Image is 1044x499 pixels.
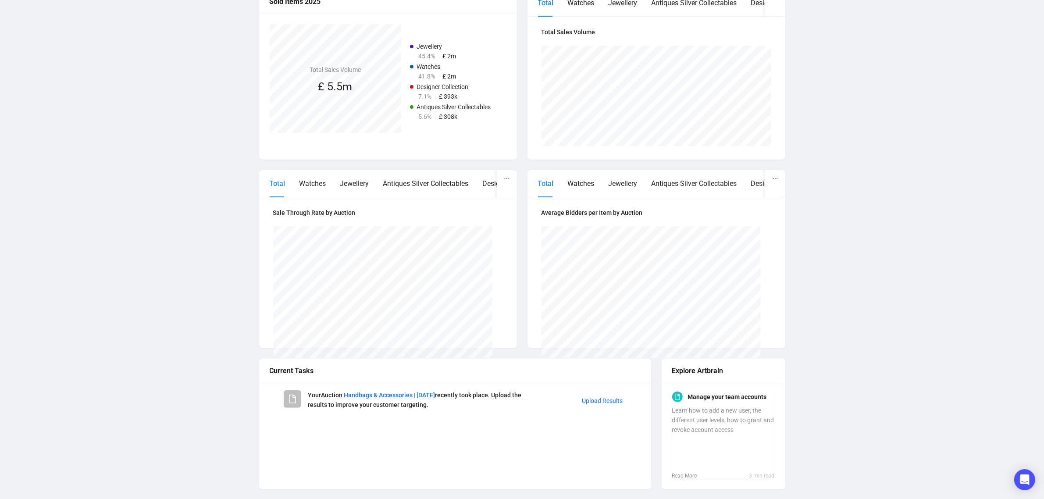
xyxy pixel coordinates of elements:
span: file [288,395,297,403]
div: Jewellery [340,178,369,189]
span: £ 2m [443,53,456,60]
span: ellipsis [504,175,510,182]
div: Jewellery [609,178,638,189]
div: Designer Collection [751,178,811,189]
span: £ 308k [439,113,458,120]
a: Read More [672,471,749,480]
div: Watches [299,178,326,189]
a: Upload Results [582,397,623,404]
div: Antiques Silver Collectables [652,178,737,189]
span: 45.4% [419,53,435,60]
div: Watches [568,178,595,189]
a: Handbags & Accessories | [DATE] [344,392,435,399]
span: 5.6% [419,113,432,120]
div: Designer Collection [483,178,542,189]
span: Watches [417,63,441,70]
h4: Total Sales Volume [542,27,771,37]
span: 41.8% [419,73,435,80]
span: ellipsis [772,175,778,182]
span: 7.1% [419,93,432,100]
div: Current Tasks [270,365,641,376]
span: Your Auction recently took place. Upload the results to improve your customer targeting. [308,392,522,408]
span: £ 393k [439,93,458,100]
h4: Sale Through Rate by Auction [273,208,503,217]
span: 3 min read [749,471,775,480]
button: ellipsis [765,170,785,187]
a: Manage your team accounts [688,392,767,402]
button: ellipsis [497,170,517,187]
span: £ 2m [443,73,456,80]
span: Antiques Silver Collectables [417,103,491,110]
h4: Total Sales Volume [310,65,361,75]
span: £ 5.5m [318,80,353,93]
div: Learn how to add a new user, the different user levels, how to grant and revoke account access [672,406,775,470]
h4: Average Bidders per Item by Auction [542,208,771,217]
span: Jewellery [417,43,442,50]
div: Antiques Silver Collectables [383,178,469,189]
span: Designer Collection [417,83,469,90]
div: Open Intercom Messenger [1014,469,1035,490]
div: Explore Artbrain [672,365,775,376]
span: book [674,394,681,400]
div: Total [270,178,285,189]
div: Total [538,178,554,189]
